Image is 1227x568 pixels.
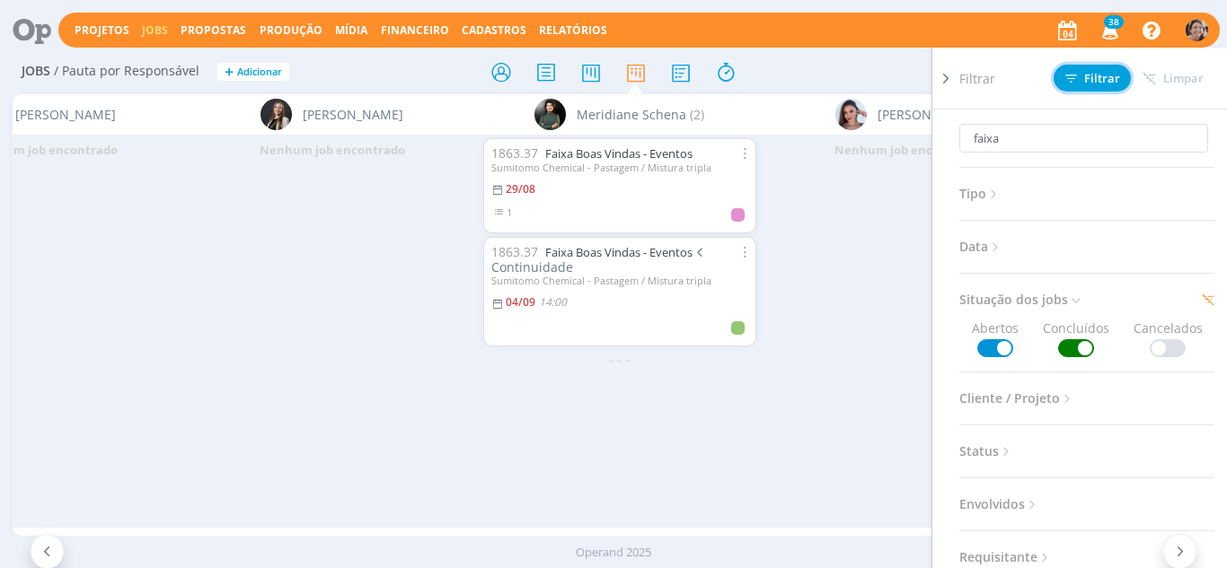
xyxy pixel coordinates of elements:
span: Tipo [959,182,1002,205]
span: 1 [507,205,512,219]
a: Mídia [335,22,367,38]
a: Faixa Boas Vindas - Eventos [545,145,693,162]
button: Produção [254,23,328,38]
button: Projetos [69,23,135,38]
span: Cadastros [462,22,526,38]
button: Filtrar [1054,65,1131,92]
: 04/09 [506,294,535,310]
span: Cliente / Projeto [959,387,1075,410]
button: Financeiro [375,23,455,38]
a: Financeiro [381,22,449,38]
span: 38 [1104,15,1124,29]
a: Faixa Boas Vindas - Eventos [545,244,693,260]
span: Data [959,235,1003,258]
span: Limpar [1143,72,1204,85]
button: 38 [1090,14,1127,47]
button: Cadastros [456,23,532,38]
: 14:00 [539,294,567,310]
span: Meridiane Schena [577,105,686,124]
span: Status [959,440,1014,463]
span: 1863.37 [491,243,538,260]
span: Abertos [972,319,1019,357]
span: [PERSON_NAME] [303,105,403,124]
span: 1863.37 [491,144,538,162]
img: L [260,99,292,130]
div: Nenhum job encontrado [764,135,1051,167]
div: Sumitomo Chemical - Pastagem / Mistura tripla [491,162,748,173]
div: Nenhum job encontrado [189,135,476,167]
span: [PERSON_NAME] [15,105,116,124]
span: Envolvidos [959,493,1040,516]
button: Mídia [330,23,373,38]
span: / Pauta por Responsável [54,64,199,79]
div: - - - [476,350,764,369]
button: Relatórios [534,23,613,38]
button: +Adicionar [217,63,289,82]
span: Concluídos [1043,319,1109,357]
button: A [1185,14,1209,46]
span: (2) [690,105,704,124]
span: Filtrar [1065,73,1120,84]
a: Produção [260,22,322,38]
a: Jobs [142,22,168,38]
input: Busca [959,124,1208,153]
span: Propostas [181,22,246,38]
span: Situação dos jobs [959,288,1083,311]
button: Propostas [175,23,252,38]
a: Projetos [75,22,129,38]
span: + [225,63,234,82]
span: Cancelados [1134,319,1203,357]
button: Jobs [137,23,173,38]
span: Jobs [22,64,50,79]
img: M [534,99,566,130]
button: Limpar [1131,66,1215,92]
span: Adicionar [237,66,282,78]
: 29/08 [506,181,535,197]
a: Relatórios [539,22,607,38]
img: N [835,99,867,130]
div: Sumitomo Chemical - Pastagem / Mistura tripla [491,275,748,286]
img: A [1186,19,1208,41]
span: [PERSON_NAME] [878,105,978,124]
span: Continuidade [491,243,708,275]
